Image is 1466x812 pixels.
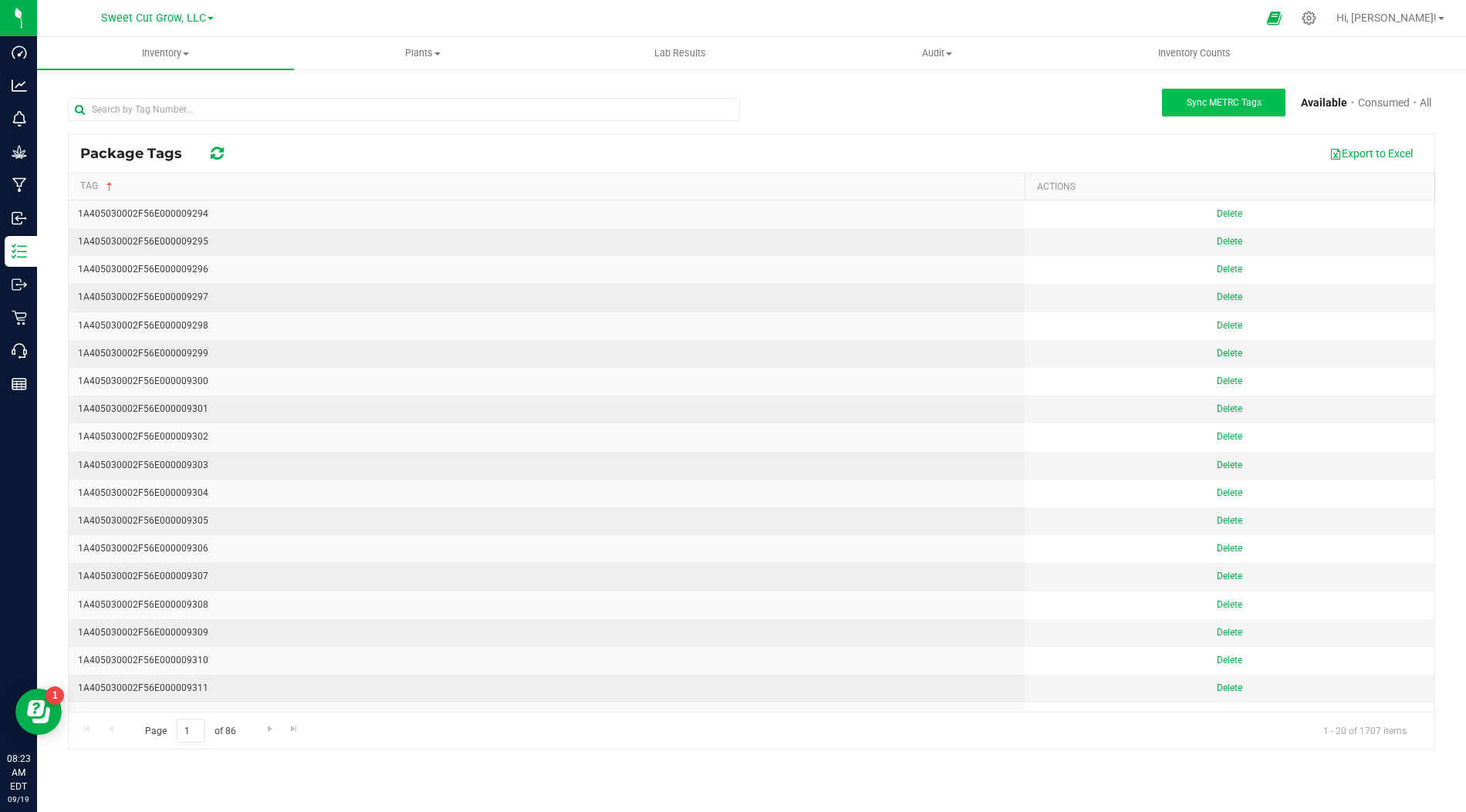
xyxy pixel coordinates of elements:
[12,277,27,292] inline-svg: Outbound
[1217,264,1242,275] a: Delete
[68,98,740,121] input: Search by Tag Number...
[78,625,1015,640] div: 1A405030002F56E000009309
[78,207,1015,221] div: 1A405030002F56E000009294
[1217,208,1242,219] a: Delete
[1217,571,1242,581] a: Delete
[1162,89,1285,116] button: Sync METRC Tags
[78,653,1015,668] div: 1A405030002F56E000009310
[1137,46,1252,60] span: Inventory Counts
[78,346,1015,361] div: 1A405030002F56E000009299
[80,180,116,191] a: Tag
[78,681,1015,696] div: 1A405030002F56E000009311
[12,78,27,93] inline-svg: Analytics
[1217,627,1242,638] a: Delete
[177,719,204,743] input: 1
[12,244,27,259] inline-svg: Inventory
[46,686,64,705] iframe: Resource center unread badge
[80,145,198,162] span: Package Tags
[1257,3,1292,33] span: Open Ecommerce Menu
[1217,599,1242,610] a: Delete
[7,752,30,793] p: 08:23 AM EDT
[78,541,1015,556] div: 1A405030002F56E000009306
[78,402,1015,416] div: 1A405030002F56E000009301
[1299,11,1319,25] div: Manage settings
[12,144,27,160] inline-svg: Grow
[1217,376,1242,386] a: Delete
[552,37,809,69] a: Lab Results
[283,719,306,740] a: Go to the last page
[12,45,27,60] inline-svg: Dashboard
[294,37,551,69] a: Plants
[1217,348,1242,359] a: Delete
[78,458,1015,473] div: 1A405030002F56E000009303
[78,569,1015,584] div: 1A405030002F56E000009307
[258,719,281,740] a: Go to the next page
[78,598,1015,612] div: 1A405030002F56E000009308
[78,486,1015,500] div: 1A405030002F56E000009304
[15,689,62,735] iframe: Resource center
[78,514,1015,528] div: 1A405030002F56E000009305
[295,46,550,60] span: Plants
[37,46,294,60] span: Inventory
[1037,181,1428,192] a: ACTIONS
[1217,487,1242,498] a: Delete
[78,262,1015,277] div: 1A405030002F56E000009296
[78,318,1015,333] div: 1A405030002F56E000009298
[1217,543,1242,554] a: Delete
[78,374,1015,389] div: 1A405030002F56E000009300
[78,430,1015,444] div: 1A405030002F56E000009302
[809,37,1066,69] a: Audit
[1217,291,1242,302] a: Delete
[1217,460,1242,470] a: Delete
[1311,719,1419,742] span: 1 - 20 of 1707 items
[1217,515,1242,526] a: Delete
[12,111,27,126] inline-svg: Monitoring
[1217,655,1242,665] a: Delete
[1420,95,1431,111] a: All
[12,177,27,193] inline-svg: Manufacturing
[1217,320,1242,331] a: Delete
[1217,403,1242,414] a: Delete
[12,376,27,392] inline-svg: Reports
[37,37,294,69] a: Inventory
[1319,140,1423,167] button: Export to Excel
[7,793,30,805] p: 09/19
[1187,97,1262,108] span: Sync METRC Tags
[1217,431,1242,442] a: Delete
[12,211,27,226] inline-svg: Inbound
[809,46,1065,60] span: Audit
[78,234,1015,249] div: 1A405030002F56E000009295
[1217,710,1242,721] a: Delete
[78,709,1015,723] div: 1A405030002F56E000009312
[1217,236,1242,247] a: Delete
[132,719,248,743] span: Page of 86
[1217,682,1242,693] a: Delete
[78,290,1015,305] div: 1A405030002F56E000009297
[101,12,206,25] span: Sweet Cut Grow, LLC
[1336,12,1437,24] span: Hi, [PERSON_NAME]!
[1301,95,1347,111] a: Available
[1358,95,1410,111] a: Consumed
[12,343,27,359] inline-svg: Call Center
